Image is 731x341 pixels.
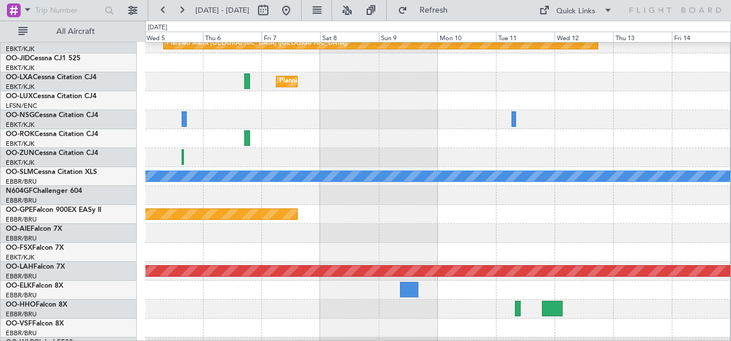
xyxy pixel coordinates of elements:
a: OO-NSGCessna Citation CJ4 [6,112,98,119]
a: OO-ZUNCessna Citation CJ4 [6,150,98,157]
div: [DATE] [148,23,167,33]
div: Quick Links [556,6,595,17]
a: EBBR/BRU [6,329,37,338]
a: OO-ROKCessna Citation CJ4 [6,131,98,138]
a: EBBR/BRU [6,177,37,186]
span: OO-ELK [6,282,32,289]
span: N604GF [6,188,33,195]
a: EBBR/BRU [6,291,37,300]
div: Wed 12 [555,32,613,42]
div: Planned Maint [GEOGRAPHIC_DATA] ([GEOGRAPHIC_DATA]) [167,35,348,52]
a: EBKT/KJK [6,64,34,72]
span: OO-FSX [6,245,32,251]
span: OO-NSG [6,112,34,119]
span: All Aircraft [30,28,121,36]
a: OO-LXACessna Citation CJ4 [6,74,97,81]
a: OO-AIEFalcon 7X [6,226,62,232]
a: OO-JIDCessna CJ1 525 [6,55,80,62]
input: Trip Number [35,2,101,19]
a: OO-ELKFalcon 8X [6,282,63,289]
a: EBKT/KJK [6,253,34,262]
a: OO-VSFFalcon 8X [6,320,64,327]
span: OO-GPE [6,207,33,214]
a: EBBR/BRU [6,196,37,205]
div: Thu 13 [613,32,672,42]
button: All Aircraft [13,22,125,41]
div: Fri 14 [672,32,730,42]
span: OO-ROK [6,131,34,138]
a: OO-SLMCessna Citation XLS [6,169,97,176]
button: Quick Links [533,1,618,20]
div: Mon 10 [437,32,496,42]
span: OO-HHO [6,301,36,308]
span: OO-LUX [6,93,33,100]
a: OO-FSXFalcon 7X [6,245,64,251]
div: Sat 8 [320,32,379,42]
a: EBBR/BRU [6,310,37,319]
a: EBKT/KJK [6,45,34,53]
a: EBBR/BRU [6,234,37,243]
a: EBBR/BRU [6,272,37,281]
span: OO-ZUN [6,150,34,157]
a: EBBR/BRU [6,215,37,224]
a: EBKT/KJK [6,158,34,167]
button: Refresh [393,1,461,20]
div: Fri 7 [261,32,320,42]
div: Planned Maint Kortrijk-[GEOGRAPHIC_DATA] [279,73,413,90]
div: Tue 11 [496,32,555,42]
span: OO-AIE [6,226,30,232]
a: EBKT/KJK [6,121,34,129]
span: OO-LXA [6,74,33,81]
span: OO-VSF [6,320,32,327]
div: Thu 6 [203,32,261,42]
span: OO-LAH [6,263,33,270]
a: N604GFChallenger 604 [6,188,82,195]
a: LFSN/ENC [6,102,37,110]
a: EBKT/KJK [6,139,34,148]
span: OO-JID [6,55,30,62]
a: OO-HHOFalcon 8X [6,301,67,308]
span: OO-SLM [6,169,33,176]
span: Refresh [410,6,458,14]
div: Sun 9 [379,32,437,42]
div: Wed 5 [144,32,203,42]
a: OO-GPEFalcon 900EX EASy II [6,207,101,214]
a: OO-LUXCessna Citation CJ4 [6,93,97,100]
a: OO-LAHFalcon 7X [6,263,65,270]
span: [DATE] - [DATE] [195,5,249,15]
a: EBKT/KJK [6,83,34,91]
